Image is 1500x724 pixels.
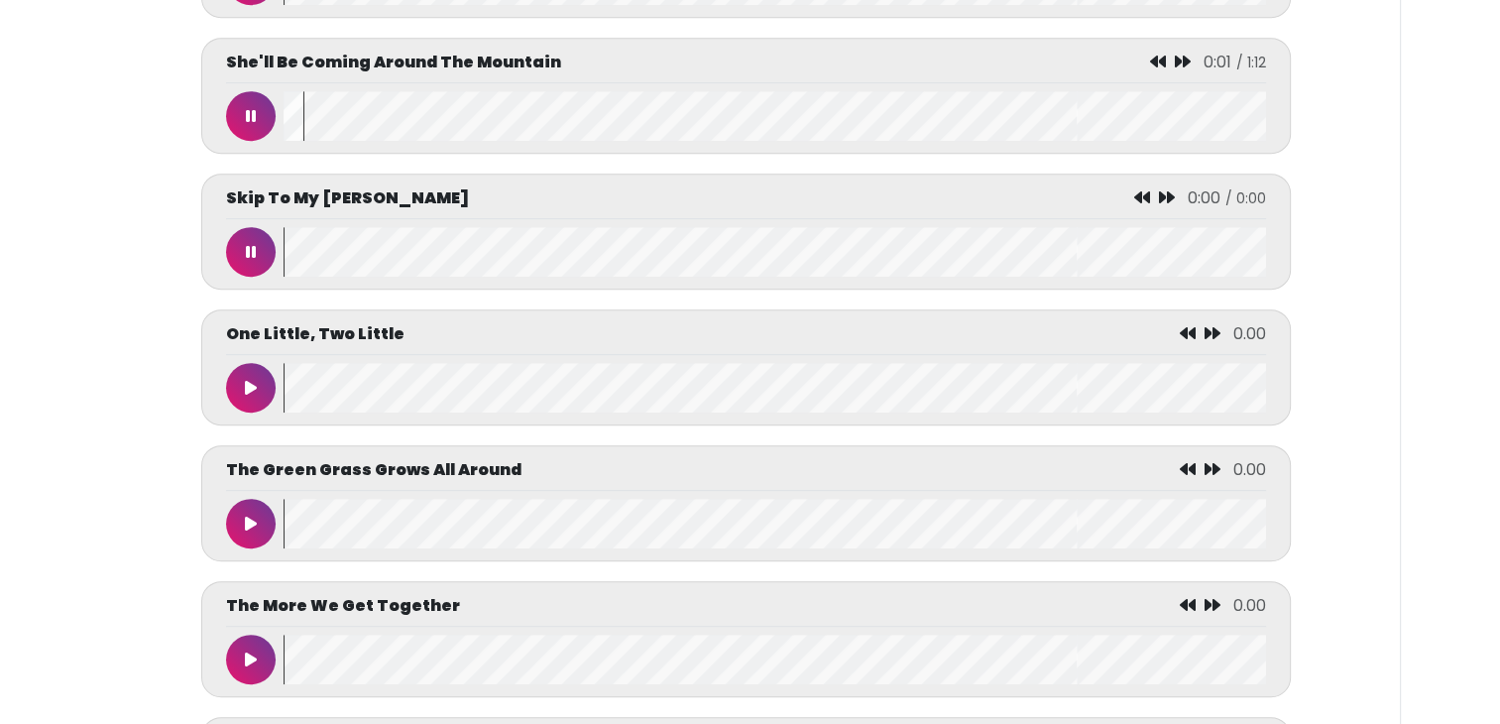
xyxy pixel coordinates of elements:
[1233,458,1266,481] span: 0.00
[1233,322,1266,345] span: 0.00
[1225,188,1266,208] span: / 0:00
[1233,594,1266,617] span: 0.00
[226,322,404,346] p: One Little, Two Little
[226,51,561,74] p: She'll Be Coming Around The Mountain
[226,458,521,482] p: The Green Grass Grows All Around
[1236,53,1266,72] span: / 1:12
[1188,186,1220,209] span: 0:00
[226,594,460,618] p: The More We Get Together
[1204,51,1231,73] span: 0:01
[226,186,469,210] p: Skip To My [PERSON_NAME]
